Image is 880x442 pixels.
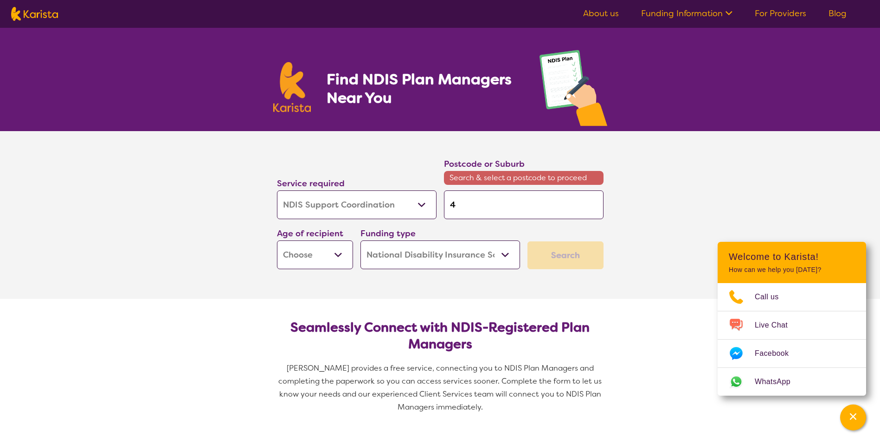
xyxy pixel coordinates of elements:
h2: Welcome to Karista! [729,251,855,262]
p: How can we help you [DATE]? [729,266,855,274]
a: About us [583,8,619,19]
input: Type [444,190,604,219]
img: Karista logo [273,62,311,112]
label: Age of recipient [277,228,343,239]
a: Web link opens in a new tab. [718,368,866,396]
h2: Seamlessly Connect with NDIS-Registered Plan Managers [284,319,596,353]
label: Postcode or Suburb [444,158,525,170]
label: Service required [277,178,345,189]
a: Funding Information [641,8,732,19]
button: Channel Menu [840,404,866,430]
img: plan-management [540,50,607,131]
a: For Providers [755,8,806,19]
span: WhatsApp [755,375,802,389]
a: Blog [829,8,847,19]
label: Funding type [360,228,416,239]
span: Facebook [755,347,800,360]
span: Call us [755,290,790,304]
div: Channel Menu [718,242,866,396]
img: Karista logo [11,7,58,21]
span: [PERSON_NAME] provides a free service, connecting you to NDIS Plan Managers and completing the pa... [278,363,604,412]
span: Search & select a postcode to proceed [444,171,604,185]
h1: Find NDIS Plan Managers Near You [327,70,520,107]
ul: Choose channel [718,283,866,396]
span: Live Chat [755,318,799,332]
